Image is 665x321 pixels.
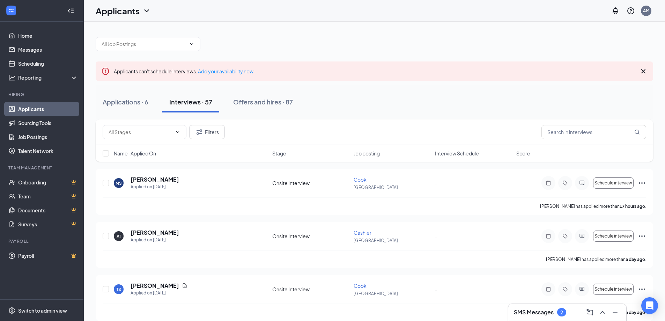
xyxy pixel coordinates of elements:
a: PayrollCrown [18,249,78,263]
svg: Note [544,180,553,186]
h5: [PERSON_NAME] [131,229,179,236]
span: Job posting [354,150,380,157]
p: [GEOGRAPHIC_DATA] [354,238,431,243]
svg: Minimize [611,308,619,316]
button: ChevronUp [597,307,608,318]
svg: ChevronDown [189,41,194,47]
span: Applicants can't schedule interviews. [114,68,253,74]
svg: MagnifyingGlass [634,129,640,135]
h1: Applicants [96,5,140,17]
span: Score [516,150,530,157]
p: [PERSON_NAME] has applied more than . [546,256,646,262]
svg: ActiveChat [578,233,586,239]
span: - [435,286,437,292]
p: [GEOGRAPHIC_DATA] [354,184,431,190]
svg: Collapse [67,7,74,14]
div: Onsite Interview [272,286,349,293]
div: Hiring [8,92,76,97]
span: Interview Schedule [435,150,479,157]
h5: [PERSON_NAME] [131,176,179,183]
b: a day ago [626,257,645,262]
a: DocumentsCrown [18,203,78,217]
svg: Tag [561,180,569,186]
div: Switch to admin view [18,307,67,314]
span: Cook [354,283,367,289]
svg: Tag [561,286,569,292]
span: Cook [354,176,367,183]
div: Onsite Interview [272,233,349,240]
span: Schedule interview [594,181,632,185]
svg: QuestionInfo [627,7,635,15]
div: Applied on [DATE] [131,236,179,243]
h3: SMS Messages [514,308,554,316]
p: [GEOGRAPHIC_DATA] [354,291,431,297]
svg: WorkstreamLogo [8,7,15,14]
svg: Note [544,233,553,239]
a: Applicants [18,102,78,116]
svg: ChevronDown [142,7,151,15]
svg: Ellipses [638,232,646,240]
div: Onsite Interview [272,180,349,187]
span: Schedule interview [594,234,632,239]
div: Interviews · 57 [169,97,212,106]
span: Name · Applied On [114,150,156,157]
a: OnboardingCrown [18,175,78,189]
button: Schedule interview [593,231,634,242]
input: All Job Postings [102,40,186,48]
svg: Cross [639,67,648,75]
a: Add your availability now [198,68,253,74]
div: Applications · 6 [103,97,148,106]
svg: ChevronDown [175,129,180,135]
div: Team Management [8,165,76,171]
a: Home [18,29,78,43]
svg: Settings [8,307,15,314]
svg: Tag [561,233,569,239]
span: Schedule interview [594,287,632,292]
svg: ActiveChat [578,286,586,292]
a: Messages [18,43,78,57]
b: a day ago [626,310,645,315]
button: Filter Filters [189,125,225,139]
b: 17 hours ago [620,204,645,209]
span: - [435,233,437,239]
svg: Note [544,286,553,292]
div: AM [643,8,649,14]
div: AT [117,233,121,239]
a: TeamCrown [18,189,78,203]
input: Search in interviews [541,125,646,139]
div: MS [116,180,122,186]
a: Job Postings [18,130,78,144]
button: Minimize [609,307,621,318]
svg: Notifications [611,7,620,15]
span: Stage [272,150,286,157]
span: Cashier [354,229,371,236]
div: Offers and hires · 87 [233,97,293,106]
div: Payroll [8,238,76,244]
svg: Filter [195,128,204,136]
div: TS [116,286,121,292]
svg: ComposeMessage [586,308,594,316]
a: SurveysCrown [18,217,78,231]
button: Schedule interview [593,177,634,189]
svg: Document [182,283,187,289]
h5: [PERSON_NAME] [131,282,179,290]
p: [PERSON_NAME] has applied more than . [540,203,646,209]
svg: ActiveChat [578,180,586,186]
button: Schedule interview [593,284,634,295]
div: Open Intercom Messenger [641,297,658,314]
a: Talent Network [18,144,78,158]
svg: ChevronUp [598,308,607,316]
input: All Stages [109,128,172,136]
div: Reporting [18,74,78,81]
svg: Ellipses [638,179,646,187]
div: 2 [560,309,563,315]
span: - [435,180,437,186]
button: ComposeMessage [584,307,596,318]
div: Applied on [DATE] [131,183,179,190]
a: Scheduling [18,57,78,71]
svg: Error [101,67,110,75]
svg: Analysis [8,74,15,81]
svg: Ellipses [638,285,646,293]
div: Applied on [DATE] [131,290,187,297]
a: Sourcing Tools [18,116,78,130]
